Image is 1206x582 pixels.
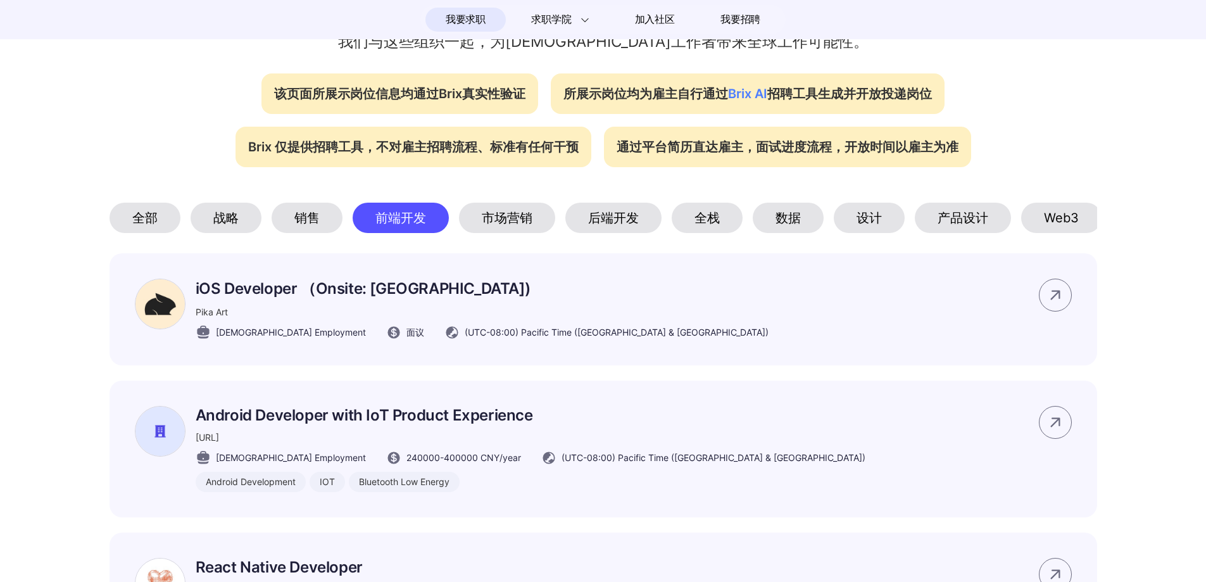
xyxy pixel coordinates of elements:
[531,12,571,27] span: 求职学院
[196,279,769,299] p: iOS Developer （Onsite: [GEOGRAPHIC_DATA])
[196,472,306,492] div: Android Development
[562,451,865,464] span: (UTC-08:00) Pacific Time ([GEOGRAPHIC_DATA] & [GEOGRAPHIC_DATA])
[672,203,743,233] div: 全栈
[551,73,945,114] div: 所展示岗位均为雇主自行通过 招聘工具生成并开放投递岗位
[196,406,865,424] p: Android Developer with IoT Product Experience
[196,307,228,317] span: Pika Art
[753,203,824,233] div: 数据
[196,558,865,576] p: React Native Developer
[261,73,538,114] div: 该页面所展示岗位信息均通过Brix真实性验证
[349,472,460,492] div: Bluetooth Low Energy
[353,203,449,233] div: 前端开发
[310,472,345,492] div: IOT
[915,203,1011,233] div: 产品设计
[635,9,675,30] span: 加入社区
[272,203,342,233] div: 销售
[216,451,366,464] span: [DEMOGRAPHIC_DATA] Employment
[216,326,366,339] span: [DEMOGRAPHIC_DATA] Employment
[728,86,767,101] span: Brix AI
[406,326,424,339] span: 面议
[604,127,971,167] div: 通过平台简历直达雇主，面试进度流程，开放时间以雇主为准
[465,326,769,339] span: (UTC-08:00) Pacific Time ([GEOGRAPHIC_DATA] & [GEOGRAPHIC_DATA])
[565,203,662,233] div: 后端开发
[196,432,219,443] span: [URL]
[110,203,180,233] div: 全部
[834,203,905,233] div: 设计
[446,9,486,30] span: 我要求职
[459,203,555,233] div: 市场营销
[191,203,261,233] div: 战略
[406,451,521,464] span: 240000 - 400000 CNY /year
[236,127,591,167] div: Brix 仅提供招聘工具，不对雇主招聘流程、标准有任何干预
[1021,203,1102,233] div: Web3
[720,12,760,27] span: 我要招聘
